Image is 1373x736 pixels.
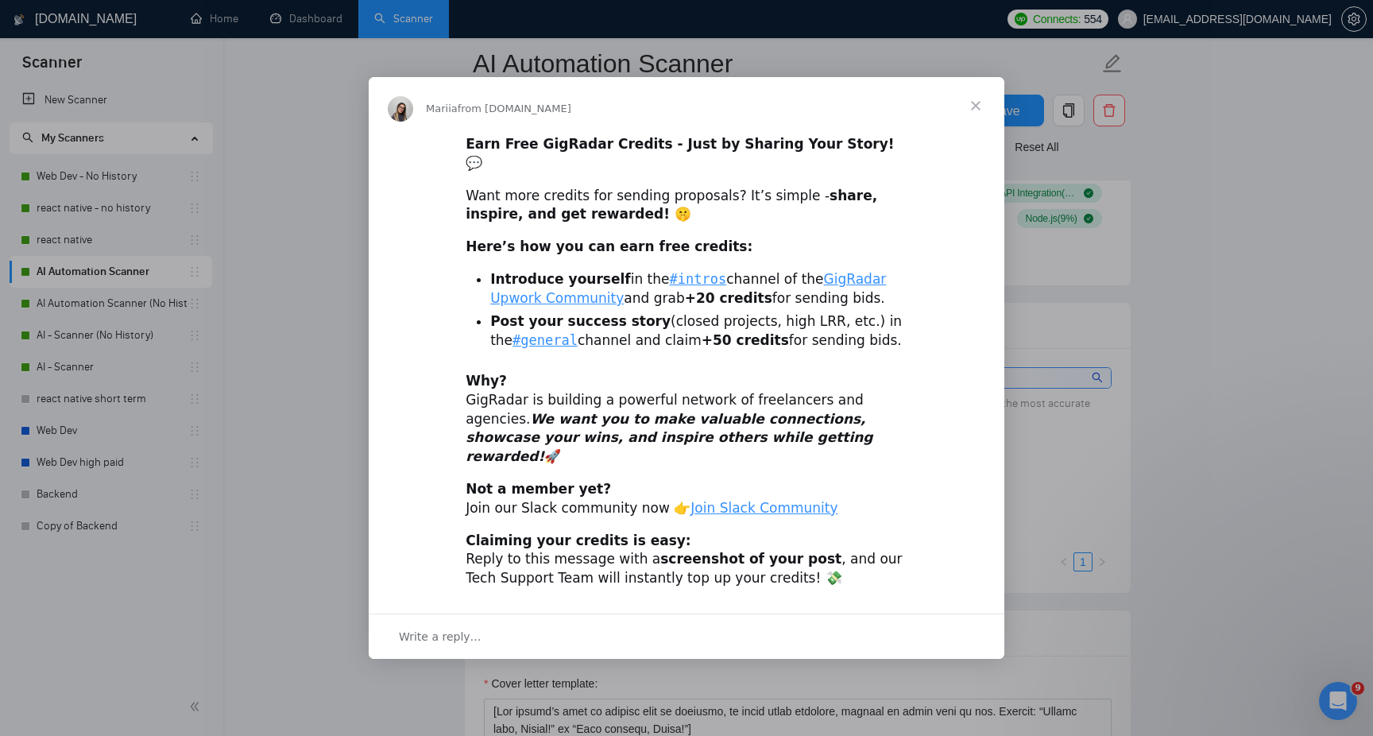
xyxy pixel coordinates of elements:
div: 💬 [466,135,907,173]
a: GigRadar Upwork Community [490,271,886,306]
b: Here’s how you can earn free credits: [466,238,752,254]
img: Profile image for Mariia [388,96,413,122]
b: Claiming your credits is easy: [466,533,691,548]
b: Why? [466,373,507,389]
div: GigRadar is building a powerful network of freelancers and agencies. 🚀 [466,372,907,467]
a: #general [512,332,578,348]
b: Post your success story [490,313,671,329]
div: Reply to this message with a , and our Tech Support Team will instantly top up your credits! 💸 [466,532,907,588]
b: +50 credits [702,332,789,348]
b: Earn Free GigRadar Credits - Just by Sharing Your Story! [466,136,894,152]
i: We want you to make valuable connections, showcase your wins, and inspire others while getting re... [466,411,872,465]
b: screenshot of your post [660,551,841,567]
b: +20 credits [685,290,772,306]
div: Join our Slack community now 👉 [466,480,907,518]
div: Want more credits for sending proposals? It’s simple - [466,187,907,225]
a: Join Slack Community [690,500,837,516]
span: from [DOMAIN_NAME] [458,103,571,114]
span: Close [947,77,1004,134]
span: Mariia [426,103,458,114]
li: in the channel of the and grab for sending bids. [490,270,907,308]
div: Open conversation and reply [369,614,1004,659]
span: Write a reply… [399,626,482,647]
b: Not a member yet? [466,481,611,497]
li: (closed projects, high LRR, etc.) in the channel and claim for sending bids. [490,312,907,351]
a: #intros [670,271,727,287]
b: Introduce yourself [490,271,631,287]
